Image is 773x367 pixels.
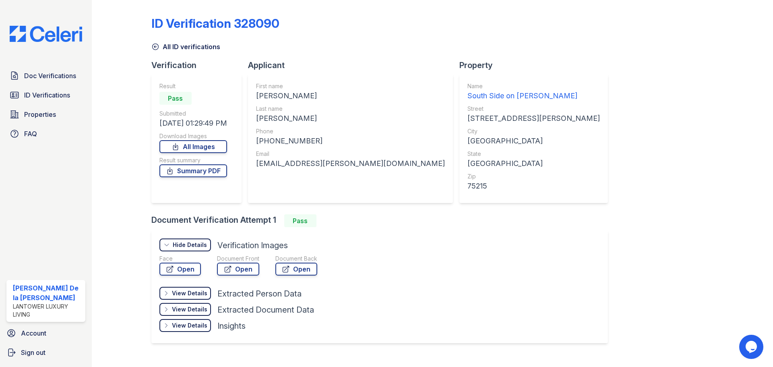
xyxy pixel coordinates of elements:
div: [PHONE_NUMBER] [256,135,445,147]
a: Doc Verifications [6,68,85,84]
a: Name South Side on [PERSON_NAME] [467,82,600,102]
div: Zip [467,172,600,180]
div: [PERSON_NAME] [256,113,445,124]
div: Name [467,82,600,90]
div: 75215 [467,180,600,192]
span: FAQ [24,129,37,139]
div: Phone [256,127,445,135]
iframe: chat widget [739,335,765,359]
div: Verification Images [217,240,288,251]
div: Document Verification Attempt 1 [151,214,614,227]
div: Pass [284,214,316,227]
div: Pass [159,92,192,105]
div: [GEOGRAPHIC_DATA] [467,158,600,169]
span: ID Verifications [24,90,70,100]
div: Face [159,255,201,263]
div: [DATE] 01:29:49 PM [159,118,227,129]
div: [PERSON_NAME] [256,90,445,102]
div: ID Verification 328090 [151,16,279,31]
a: Sign out [3,344,89,361]
div: Verification [151,60,248,71]
div: Document Front [217,255,259,263]
div: Hide Details [173,241,207,249]
div: Download Images [159,132,227,140]
span: Properties [24,110,56,119]
div: Result summary [159,156,227,164]
div: [GEOGRAPHIC_DATA] [467,135,600,147]
span: Account [21,328,46,338]
div: View Details [172,305,207,313]
a: Open [159,263,201,276]
a: ID Verifications [6,87,85,103]
div: View Details [172,321,207,330]
div: Last name [256,105,445,113]
div: Lantower Luxury Living [13,303,82,319]
div: Extracted Person Data [217,288,302,299]
a: Open [217,263,259,276]
div: View Details [172,289,207,297]
div: [PERSON_NAME] De la [PERSON_NAME] [13,283,82,303]
div: Property [459,60,614,71]
a: Summary PDF [159,164,227,177]
div: First name [256,82,445,90]
div: Extracted Document Data [217,304,314,315]
div: Submitted [159,110,227,118]
a: Account [3,325,89,341]
a: FAQ [6,126,85,142]
div: City [467,127,600,135]
img: CE_Logo_Blue-a8612792a0a2168367f1c8372b55b34899dd931a85d93a1a3d3e32e68fde9ad4.png [3,26,89,42]
a: All ID verifications [151,42,220,52]
div: Result [159,82,227,90]
div: Street [467,105,600,113]
span: Doc Verifications [24,71,76,81]
a: All Images [159,140,227,153]
div: Document Back [275,255,317,263]
div: Insights [217,320,246,332]
div: South Side on [PERSON_NAME] [467,90,600,102]
div: Applicant [248,60,459,71]
a: Properties [6,106,85,122]
div: [EMAIL_ADDRESS][PERSON_NAME][DOMAIN_NAME] [256,158,445,169]
div: Email [256,150,445,158]
a: Open [275,263,317,276]
div: State [467,150,600,158]
div: [STREET_ADDRESS][PERSON_NAME] [467,113,600,124]
span: Sign out [21,348,45,357]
